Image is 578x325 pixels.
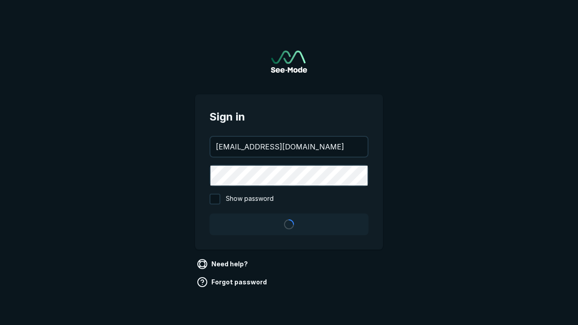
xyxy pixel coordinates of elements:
a: Need help? [195,257,252,271]
a: Forgot password [195,275,270,289]
img: See-Mode Logo [271,51,307,73]
a: Go to sign in [271,51,307,73]
span: Sign in [210,109,368,125]
span: Show password [226,194,274,204]
input: your@email.com [210,137,368,157]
